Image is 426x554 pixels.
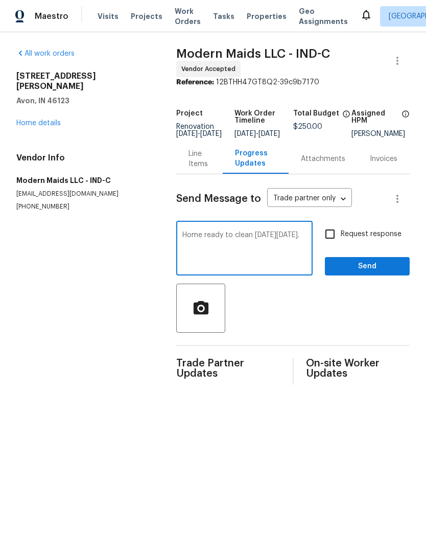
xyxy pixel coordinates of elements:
div: Progress Updates [235,148,276,169]
a: All work orders [16,50,75,57]
span: Send [333,260,401,273]
span: Tasks [213,13,234,20]
h5: Work Order Timeline [234,110,293,124]
b: Reference: [176,79,214,86]
span: Projects [131,11,162,21]
button: Send [325,257,410,276]
p: [PHONE_NUMBER] [16,202,152,211]
span: - [176,130,222,137]
h5: Total Budget [293,110,339,117]
textarea: Home ready to clean [DATE][DATE]. [182,232,306,267]
span: Geo Assignments [299,6,348,27]
h5: Assigned HPM [351,110,398,124]
div: 12BTHH47GT8Q2-39c9b7170 [176,77,410,87]
span: Visits [98,11,119,21]
h2: [STREET_ADDRESS][PERSON_NAME] [16,71,152,91]
span: Trade Partner Updates [176,358,280,379]
h5: Modern Maids LLC - IND-C [16,175,152,186]
span: Maestro [35,11,68,21]
div: Trade partner only [267,191,352,207]
span: Renovation [176,123,222,137]
span: Modern Maids LLC - IND-C [176,48,330,60]
span: The hpm assigned to this work order. [401,110,410,130]
span: On-site Worker Updates [306,358,410,379]
span: - [234,130,280,137]
span: $250.00 [293,123,322,130]
h5: Project [176,110,203,117]
div: Line Items [188,149,210,169]
span: Send Message to [176,194,261,204]
a: Home details [16,120,61,127]
span: Request response [341,229,401,240]
span: [DATE] [176,130,198,137]
span: Vendor Accepted [181,64,240,74]
span: Properties [247,11,287,21]
p: [EMAIL_ADDRESS][DOMAIN_NAME] [16,190,152,198]
span: [DATE] [200,130,222,137]
div: [PERSON_NAME] [351,130,410,137]
span: The total cost of line items that have been proposed by Opendoor. This sum includes line items th... [342,110,350,123]
div: Attachments [301,154,345,164]
h4: Vendor Info [16,153,152,163]
span: Work Orders [175,6,201,27]
span: [DATE] [234,130,256,137]
h5: Avon, IN 46123 [16,96,152,106]
div: Invoices [370,154,397,164]
span: [DATE] [258,130,280,137]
